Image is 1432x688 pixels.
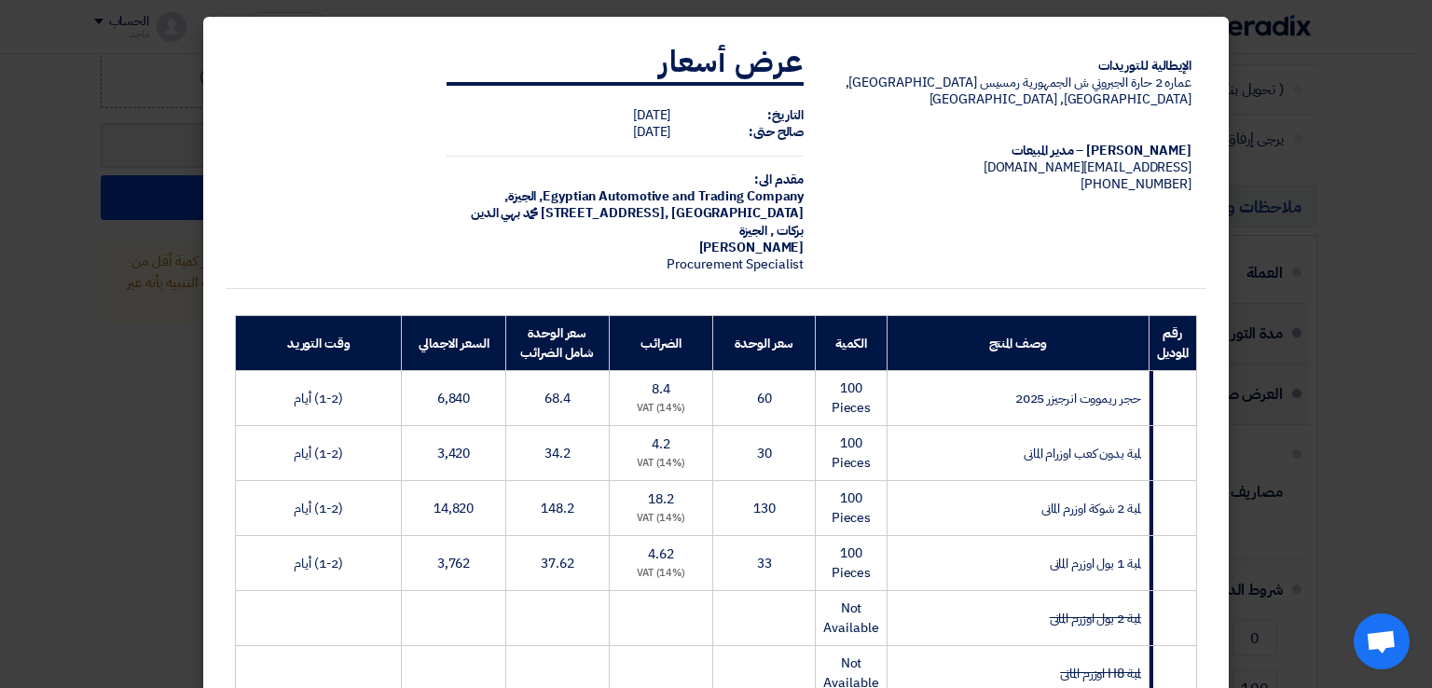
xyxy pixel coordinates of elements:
div: (14%) VAT [617,566,705,582]
span: [PHONE_NUMBER] [1081,174,1191,194]
span: Procurement Specialist [667,255,804,274]
span: 100 Pieces [832,433,871,473]
span: 37.62 [541,554,574,573]
th: سعر الوحدة [713,316,816,371]
span: 4.62 [648,544,674,564]
span: 100 Pieces [832,378,871,418]
th: وقت التوريد [236,316,402,371]
span: [EMAIL_ADDRESS][DOMAIN_NAME] [984,158,1191,177]
span: 60 [757,389,772,408]
span: 30 [757,444,772,463]
span: 4.2 [652,434,670,454]
span: 14,820 [434,499,474,518]
span: 33 [757,554,772,573]
div: [PERSON_NAME] – مدير المبيعات [833,143,1191,159]
span: 3,762 [437,554,471,573]
th: رقم الموديل [1149,316,1196,371]
span: 3,420 [437,444,471,463]
a: Open chat [1354,613,1410,669]
span: (1-2) أيام [294,499,343,518]
strong: عرض أسعار [659,39,804,84]
span: لمبة بدون كعب اوزرام المانى [1024,444,1141,463]
span: 34.2 [544,444,571,463]
th: الكمية [816,316,887,371]
span: 100 Pieces [832,544,871,583]
th: سعر الوحدة شامل الضرائب [505,316,609,371]
div: (14%) VAT [617,511,705,527]
strong: صالح حتى: [749,122,804,142]
div: الإيطالية للتوريدات [833,58,1191,75]
span: [DATE] [633,105,670,125]
span: الجيزة, [GEOGRAPHIC_DATA] ,[STREET_ADDRESS] محمد بهي الدين بركات , الجيزة [471,186,804,240]
span: 18.2 [648,489,674,509]
span: 130 [753,499,776,518]
th: الضرائب [609,316,712,371]
strike: لمبة 2 بول اوزرم المانى [1050,609,1141,628]
div: (14%) VAT [617,456,705,472]
span: لمبة 1 بول اوزرم المانى [1050,554,1141,573]
span: Egyptian Automotive and Trading Company, [539,186,804,206]
span: (1-2) أيام [294,389,343,408]
span: [DATE] [633,122,670,142]
span: عماره 2 حارة الجبروني ش الجمهورية رمسيس [GEOGRAPHIC_DATA], [GEOGRAPHIC_DATA], [GEOGRAPHIC_DATA] [846,73,1191,109]
span: (1-2) أيام [294,444,343,463]
span: (1-2) أيام [294,554,343,573]
strong: التاريخ: [767,105,804,125]
span: 148.2 [541,499,574,518]
strong: مقدم الى: [754,170,804,189]
th: وصف المنتج [887,316,1149,371]
span: 6,840 [437,389,471,408]
th: السعر الاجمالي [402,316,505,371]
span: 68.4 [544,389,571,408]
strike: لمبة H8 اوزرم المانى [1060,664,1140,683]
span: Not Available [823,599,878,638]
div: (14%) VAT [617,401,705,417]
span: لمبة 2 شوكة اوزرم المانى [1041,499,1141,518]
span: 100 Pieces [832,488,871,528]
span: [PERSON_NAME] [699,238,805,257]
span: 8.4 [652,379,670,399]
span: حجر ريمووت انرجيزر 2025 [1015,389,1141,408]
